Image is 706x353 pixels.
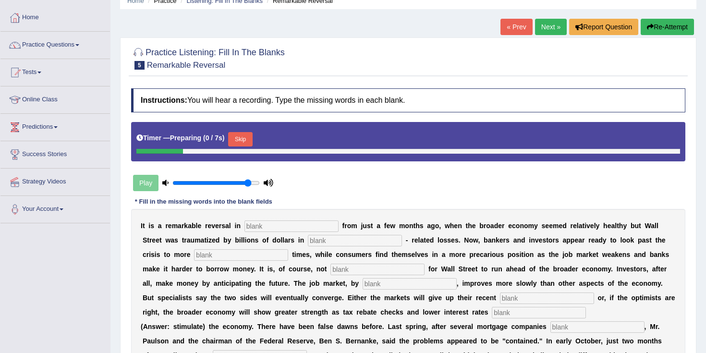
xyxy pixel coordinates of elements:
b: e [498,222,502,230]
b: y [228,236,231,244]
b: o [180,251,184,258]
b: ) [222,134,225,142]
b: r [484,222,486,230]
input: blank [550,321,645,333]
b: o [439,236,444,244]
div: * Fill in the missing words into the blank fields [131,197,276,207]
input: blank [363,278,457,290]
b: u [496,251,500,258]
b: i [239,236,241,244]
b: p [571,236,575,244]
b: e [215,222,219,230]
b: o [340,251,344,258]
b: t [649,236,652,244]
b: e [499,236,503,244]
b: s [367,222,371,230]
b: a [484,251,487,258]
b: u [635,222,639,230]
b: m [172,222,178,230]
b: t [371,222,373,230]
b: a [377,222,380,230]
b: h [657,236,662,244]
b: s [221,222,225,230]
b: e [549,222,553,230]
b: o [277,236,281,244]
b: t [413,222,415,230]
b: v [535,236,539,244]
b: s [368,251,372,258]
b: f [384,222,387,230]
b: l [243,236,245,244]
b: s [425,251,428,258]
b: a [579,222,583,230]
b: a [562,236,566,244]
b: d [598,236,603,244]
b: l [657,222,658,230]
b: e [421,251,425,258]
b: e [454,222,458,230]
b: t [143,222,145,230]
b: s [455,236,459,244]
b: e [386,222,390,230]
b: r [571,222,573,230]
b: v [211,222,215,230]
b: e [197,222,201,230]
b: - [406,236,408,244]
b: a [187,236,191,244]
b: i [298,236,300,244]
b: h [619,222,623,230]
b: o [492,251,496,258]
b: e [451,236,455,244]
b: l [655,222,657,230]
b: b [484,236,488,244]
b: i [432,251,434,258]
a: Your Account [0,196,110,220]
b: u [363,222,367,230]
b: a [188,222,192,230]
b: r [588,236,591,244]
b: r [344,222,347,230]
b: s [291,236,294,244]
b: e [362,251,365,258]
b: r [184,236,186,244]
b: d [430,236,434,244]
b: r [184,251,186,258]
b: a [201,236,205,244]
b: j [361,222,363,230]
b: r [552,236,555,244]
b: t [204,236,207,244]
b: e [591,236,595,244]
b: a [178,222,182,230]
h5: Timer — [136,134,224,142]
b: l [280,236,282,244]
b: e [152,236,156,244]
b: o [612,236,617,244]
b: f [342,222,345,230]
b: o [486,222,490,230]
b: i [235,222,237,230]
b: t [617,222,619,230]
b: m [356,251,362,258]
b: e [508,222,512,230]
b: o [347,222,352,230]
b: n [251,236,255,244]
b: n [409,222,414,230]
b: m [195,236,200,244]
b: s [542,236,546,244]
b: i [325,251,327,258]
b: t [639,222,641,230]
a: « Prev [500,19,532,35]
b: u [191,236,195,244]
b: a [427,222,431,230]
b: a [284,236,288,244]
b: S [143,236,147,244]
b: m [351,222,357,230]
h2: Practice Listening: Fill In The Blanks [131,46,285,70]
b: i [294,251,296,258]
b: c [143,251,146,258]
b: t [424,236,426,244]
b: b [192,222,196,230]
button: Re-Attempt [641,19,694,35]
b: n [379,251,384,258]
b: i [377,251,379,258]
